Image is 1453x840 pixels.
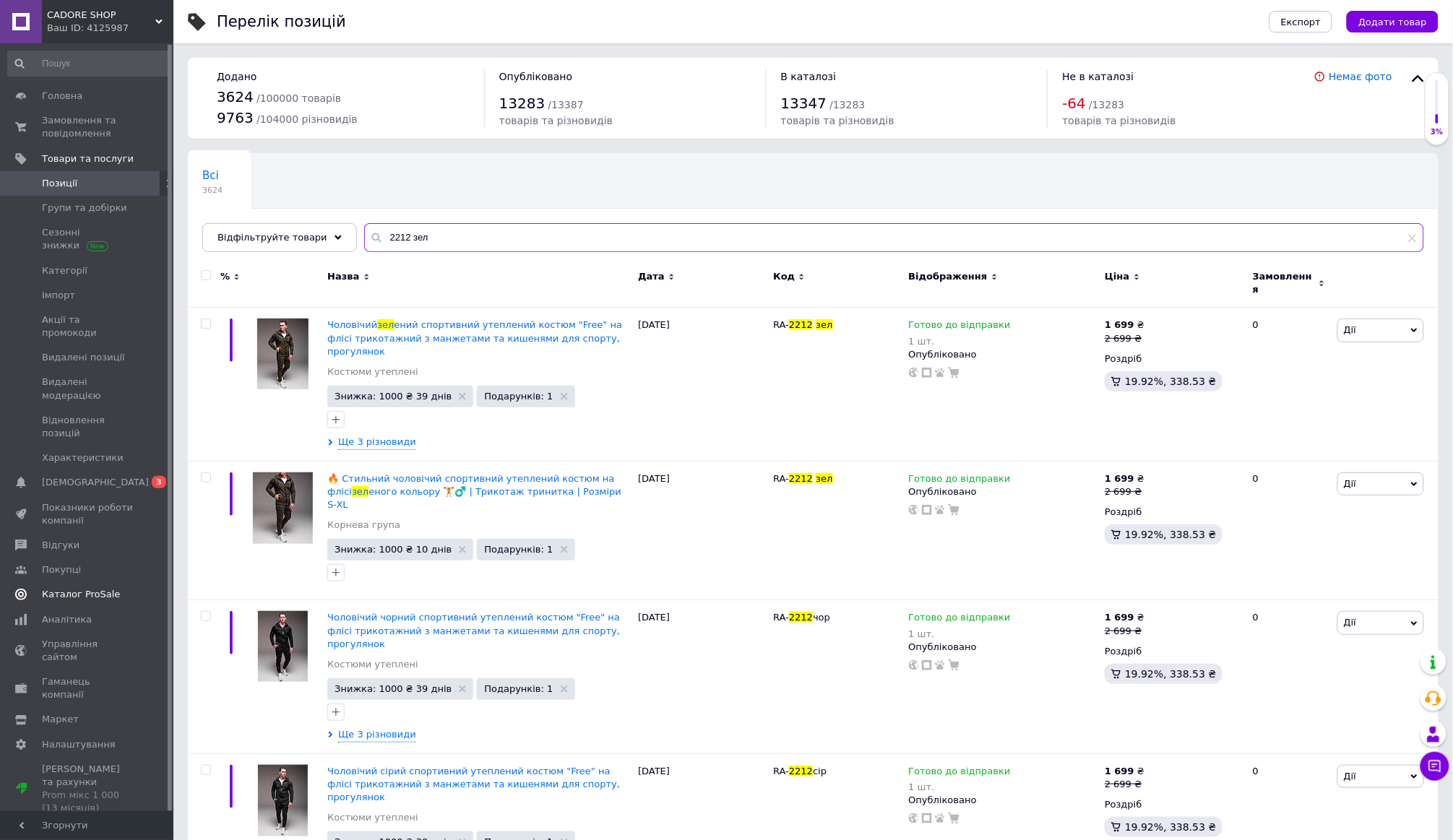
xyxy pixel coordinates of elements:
span: -64 [1062,95,1086,112]
span: 3624 [217,88,254,105]
span: Позиції [42,177,77,190]
div: Опубліковано [909,485,1098,498]
span: Видалені позиції [42,351,125,364]
span: Налаштування [42,738,116,751]
b: 1 699 [1105,766,1134,776]
div: [DATE] [634,308,769,461]
span: Гаманець компанії [42,675,134,701]
span: 13283 [499,95,546,112]
b: 1 699 [1105,473,1134,484]
div: 2 699 ₴ [1105,485,1144,498]
span: Ще 3 різновиди [338,436,416,449]
img: Мужской черный спортивный утепленный костюм "Free" на флисе трикотажный с манжетами и карманами д... [258,611,308,682]
span: В каталозі [781,71,837,82]
span: 19.92%, 338.53 ₴ [1125,376,1217,387]
span: Замовлення та повідомлення [42,114,134,140]
span: / 13283 [829,99,865,111]
span: Категорії [42,264,87,277]
img: 🔥 Стильный мужской спортивный утепленный костюм на флисе зеленого цвета 🏋️♂️ | Трикотаж трехнитка... [253,472,313,544]
div: Опубліковано [909,794,1098,807]
div: ₴ [1105,765,1144,778]
div: 0 [1244,600,1334,753]
span: Подарунків: 1 [484,391,553,401]
span: Всі [202,169,219,182]
button: Експорт [1269,11,1333,33]
span: Готово до відправки [909,766,1011,781]
span: Каталог ProSale [42,588,120,601]
span: еного кольору 🏋️♂️ | Трикотаж тринитка | Розміри S-XL [327,486,621,510]
span: Експорт [1281,17,1322,27]
span: / 104000 різновидів [256,113,358,125]
span: RA- [773,612,789,623]
span: зел [816,319,832,330]
span: Подарунків: 1 [484,545,553,554]
span: [DEMOGRAPHIC_DATA] [42,476,149,489]
span: Дії [1344,324,1356,335]
b: 1 699 [1105,612,1134,623]
span: 13347 [781,95,827,112]
span: Чоловічий сірий спортивний утеплений костюм "Free" на флісі трикотажний з манжетами та кишенями д... [327,766,620,802]
span: 2212 [789,612,813,623]
span: Подарунків: 1 [484,684,553,693]
a: Чоловічий чорний спортивний утеплений костюм "Free" на флісі трикотажний з манжетами та кишенями ... [327,612,620,649]
span: Дата [638,270,665,283]
span: 19.92%, 338.53 ₴ [1125,821,1217,833]
div: Опубліковано [909,641,1098,654]
span: Управління сайтом [42,638,134,664]
span: зел [816,473,832,484]
span: зел [377,319,394,330]
span: чор [813,612,830,623]
span: товарів та різновидів [1062,115,1176,126]
span: Дії [1344,617,1356,628]
span: Відгуки [42,539,79,552]
span: Дії [1344,478,1356,489]
span: Готово до відправки [909,319,1011,334]
div: 1 шт. [909,628,1011,639]
div: Ваш ID: 4125987 [47,22,173,35]
span: % [220,270,230,283]
span: RA- [773,766,789,776]
span: Маркет [42,713,79,726]
span: 2212 [789,473,813,484]
span: Назва [327,270,359,283]
span: Показники роботи компанії [42,501,134,527]
span: 3624 [202,185,223,196]
div: 0 [1244,308,1334,461]
button: Додати товар [1347,11,1439,33]
span: / 13283 [1089,99,1124,111]
span: Додати товар [1358,17,1427,27]
span: Відфільтруйте товари [217,232,327,243]
div: ₴ [1105,319,1144,332]
img: Мужской серый спортивный утепленный костюм "Free" на флисе трикотажный с манжетами и карманами дл... [258,765,308,836]
span: Ще 3 різновиди [338,728,416,742]
span: Знижка: 1000 ₴ 39 днів [335,391,452,401]
span: Чоловічий [327,319,377,330]
div: 2 699 ₴ [1105,332,1144,345]
a: Корнева група [327,519,400,532]
div: Prom мікс 1 000 (13 місяців) [42,789,134,815]
a: Костюми утеплені [327,811,418,824]
a: Костюми утеплені [327,365,418,378]
span: Акції та промокоди [42,313,134,339]
span: Головна [42,90,82,103]
div: 2 699 ₴ [1105,778,1144,791]
div: Роздріб [1105,506,1241,519]
span: 19.92%, 338.53 ₴ [1125,529,1217,540]
div: ₴ [1105,611,1144,624]
div: 1 шт. [909,336,1011,347]
span: Групи та добірки [42,202,127,215]
span: Ціна [1105,270,1129,283]
a: 🔥 Стильний чоловічий спортивний утеплений костюм на флісізеленого кольору 🏋️♂️ | Трикотаж тринитк... [327,473,621,510]
span: Відновлення позицій [42,414,134,440]
span: сір [813,766,827,776]
span: Додано [217,71,256,82]
div: Роздріб [1105,798,1241,811]
span: Замовлення [1253,270,1315,296]
span: Аналітика [42,613,92,626]
span: 19.92%, 338.53 ₴ [1125,668,1217,680]
span: Характеристики [42,451,124,464]
span: Відображення [909,270,988,283]
span: Покупці [42,563,81,576]
div: [DATE] [634,600,769,753]
div: ₴ [1105,472,1144,485]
